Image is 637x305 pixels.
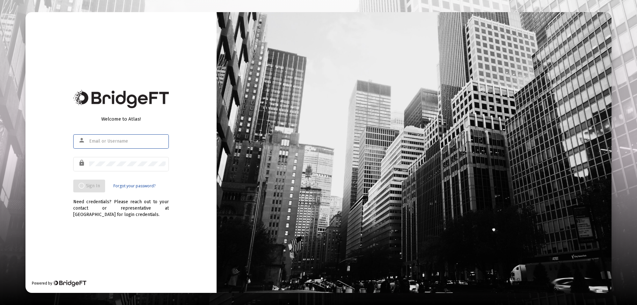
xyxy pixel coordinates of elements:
mat-icon: lock [78,159,86,167]
div: Powered by [32,280,86,286]
span: Sign In [78,183,100,189]
div: Welcome to Atlas! [73,116,169,122]
a: Forgot your password? [113,183,155,189]
button: Sign In [73,180,105,192]
img: Bridge Financial Technology Logo [53,280,86,286]
input: Email or Username [89,139,166,144]
mat-icon: person [78,137,86,144]
div: Need credentials? Please reach out to your contact or representative at [GEOGRAPHIC_DATA] for log... [73,192,169,218]
img: Bridge Financial Technology Logo [73,90,169,108]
